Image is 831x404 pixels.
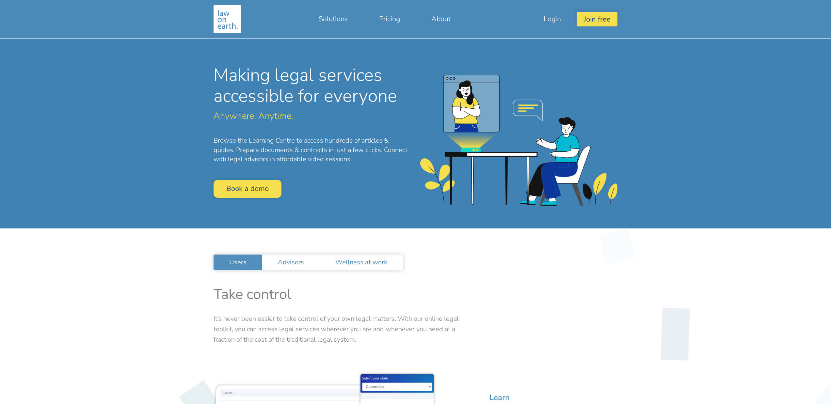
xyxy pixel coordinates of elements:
[420,75,617,206] img: homepage-banner.png
[209,314,478,345] div: It’s never been easier to take control of your own legal matters. With our online legal toolkit, ...
[214,5,241,33] img: Making legal services accessible to everyone, anywhere, anytime
[303,11,363,27] a: Solutions
[363,11,416,27] a: Pricing
[214,136,410,164] p: Browse the Learning Centre to access hundreds of articles & guides. Prepare documents & contracts...
[214,180,281,198] a: Book a demo
[320,255,403,270] a: Wellness at work
[214,255,262,270] a: Users
[262,255,320,270] a: Advisors
[416,11,466,27] a: About
[577,12,617,26] button: Join free
[489,392,617,403] h4: Learn
[637,295,713,373] img: diamondlong_180159.svg
[214,286,617,303] h2: Take control
[528,11,577,27] a: Login
[214,65,410,106] h1: Making legal services accessible for everyone
[214,112,410,120] p: Anywhere. Anytime.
